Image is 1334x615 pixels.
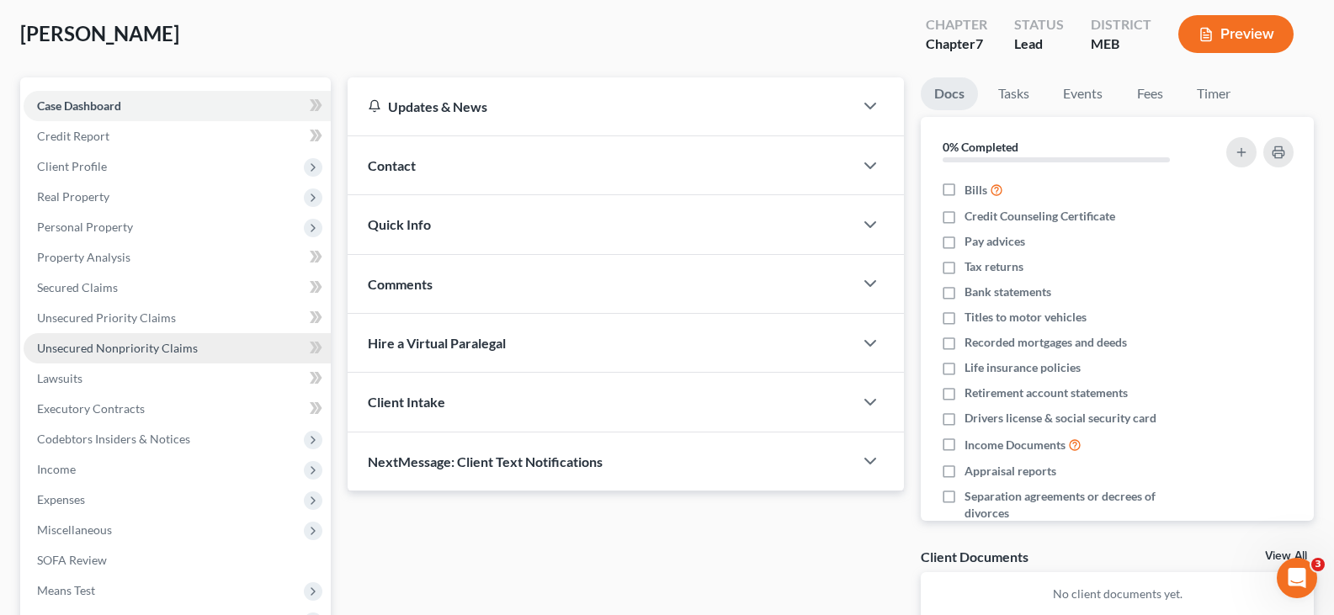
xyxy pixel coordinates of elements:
[965,384,1128,401] span: Retirement account statements
[24,363,331,394] a: Lawsuits
[926,34,987,54] div: Chapter
[37,341,198,355] span: Unsecured Nonpriority Claims
[24,333,331,363] a: Unsecured Nonpriority Claims
[965,410,1156,427] span: Drivers license & social security card
[368,335,506,351] span: Hire a Virtual Paralegal
[24,394,331,424] a: Executory Contracts
[368,98,833,115] div: Updates & News
[24,121,331,151] a: Credit Report
[975,35,983,51] span: 7
[24,242,331,273] a: Property Analysis
[37,159,107,173] span: Client Profile
[965,233,1025,250] span: Pay advices
[965,437,1066,453] span: Income Documents
[37,462,76,476] span: Income
[37,522,112,537] span: Miscellaneous
[37,432,190,446] span: Codebtors Insiders & Notices
[1050,77,1116,110] a: Events
[965,463,1056,480] span: Appraisal reports
[965,182,987,199] span: Bills
[37,129,109,143] span: Credit Report
[37,250,130,264] span: Property Analysis
[37,98,121,113] span: Case Dashboard
[37,583,95,597] span: Means Test
[368,276,433,292] span: Comments
[368,157,416,173] span: Contact
[965,208,1115,225] span: Credit Counseling Certificate
[1014,34,1064,54] div: Lead
[1091,15,1151,34] div: District
[37,371,82,385] span: Lawsuits
[1311,558,1325,571] span: 3
[368,394,445,410] span: Client Intake
[368,216,431,232] span: Quick Info
[1265,550,1307,562] a: View All
[1178,15,1294,53] button: Preview
[37,220,133,234] span: Personal Property
[37,189,109,204] span: Real Property
[985,77,1043,110] a: Tasks
[37,492,85,506] span: Expenses
[965,284,1051,300] span: Bank statements
[921,548,1028,565] div: Client Documents
[926,15,987,34] div: Chapter
[20,21,179,45] span: [PERSON_NAME]
[1091,34,1151,54] div: MEB
[24,91,331,121] a: Case Dashboard
[37,310,176,325] span: Unsecured Priority Claims
[1183,77,1244,110] a: Timer
[965,488,1201,522] span: Separation agreements or decrees of divorces
[37,553,107,567] span: SOFA Review
[24,545,331,575] a: SOFA Review
[24,303,331,333] a: Unsecured Priority Claims
[368,453,603,469] span: NextMessage: Client Text Notifications
[965,334,1127,351] span: Recorded mortgages and deeds
[965,359,1081,376] span: Life insurance policies
[1123,77,1177,110] a: Fees
[965,258,1023,275] span: Tax returns
[1277,558,1317,598] iframe: Intercom live chat
[934,586,1300,602] p: No client documents yet.
[965,309,1087,326] span: Titles to motor vehicles
[37,280,118,294] span: Secured Claims
[24,273,331,303] a: Secured Claims
[921,77,978,110] a: Docs
[943,140,1018,154] strong: 0% Completed
[1014,15,1064,34] div: Status
[37,401,145,416] span: Executory Contracts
